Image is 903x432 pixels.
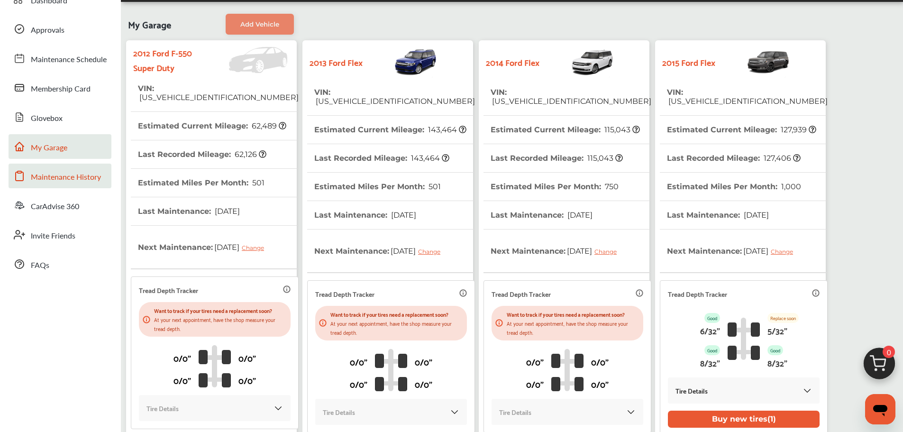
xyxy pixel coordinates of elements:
p: 8/32" [767,355,787,370]
a: Maintenance History [9,164,111,188]
a: Membership Card [9,75,111,100]
a: Approvals [9,17,111,41]
th: Last Maintenance : [138,197,240,225]
th: Estimated Miles Per Month : [138,169,265,197]
span: 115,043 [586,154,623,163]
span: Approvals [31,24,64,37]
th: Last Maintenance : [667,201,769,229]
p: Replace soon [767,313,799,323]
p: 0/0" [591,354,609,369]
strong: 2012 Ford F-550 Super Duty [133,45,198,74]
strong: 2014 Ford Flex [486,55,539,69]
span: My Garage [31,142,67,154]
th: VIN : [138,74,299,111]
p: Tire Details [499,406,531,417]
p: 6/32" [700,323,720,338]
span: 750 [603,182,619,191]
span: [DATE] [566,239,624,263]
th: VIN : [667,78,828,115]
button: Buy new tires(1) [668,411,820,428]
th: VIN : [314,78,475,115]
span: [DATE] [566,211,593,220]
p: 0/0" [238,350,256,365]
span: FAQs [31,259,49,272]
th: Next Maintenance : [667,230,800,272]
span: 1,000 [780,182,801,191]
div: Change [771,248,798,255]
p: 0/0" [350,354,367,369]
p: Tread Depth Tracker [315,288,374,299]
a: My Garage [9,134,111,159]
a: CarAdvise 360 [9,193,111,218]
span: Invite Friends [31,230,75,242]
p: 0/0" [526,377,544,391]
span: Glovebox [31,112,63,125]
span: 143,464 [410,154,449,163]
span: [DATE] [389,239,447,263]
span: 501 [427,182,441,191]
span: Add Vehicle [240,20,279,28]
p: Good [704,345,720,355]
span: [DATE] [742,211,769,220]
p: Tire Details [675,385,708,396]
span: CarAdvise 360 [31,201,79,213]
span: 115,043 [603,125,640,134]
th: Last Recorded Mileage : [667,144,801,172]
span: 501 [251,178,265,187]
span: [DATE] [742,239,800,263]
p: Want to track if your tires need a replacement soon? [154,306,287,315]
p: Tire Details [146,403,179,414]
div: Change [418,248,445,255]
img: KOKaJQAAAABJRU5ErkJggg== [803,386,812,395]
p: Tread Depth Tracker [139,285,198,295]
span: 127,939 [779,125,816,134]
span: 62,489 [250,121,286,130]
div: Change [242,244,269,251]
p: 0/0" [238,373,256,387]
span: [US_VEHICLE_IDENTIFICATION_NUMBER] [138,93,299,102]
img: cart_icon.3d0951e8.svg [857,343,902,389]
p: Good [767,345,783,355]
th: Last Recorded Mileage : [314,144,449,172]
img: tire_track_logo.b900bcbc.svg [728,317,760,360]
th: Estimated Current Mileage : [491,116,640,144]
img: Vehicle [715,45,790,78]
th: VIN : [491,78,651,115]
img: KOKaJQAAAABJRU5ErkJggg== [626,407,636,417]
span: Maintenance Schedule [31,54,107,66]
a: FAQs [9,252,111,276]
span: [US_VEHICLE_IDENTIFICATION_NUMBER] [314,97,475,106]
p: 0/0" [173,350,191,365]
th: Last Recorded Mileage : [138,140,266,168]
th: Next Maintenance : [491,230,624,272]
span: Maintenance History [31,171,101,184]
th: Estimated Miles Per Month : [491,173,619,201]
p: 8/32" [700,355,720,370]
th: Estimated Current Mileage : [667,116,816,144]
span: 62,126 [233,150,266,159]
p: Want to track if your tires need a replacement soon? [507,310,639,319]
p: 0/0" [415,377,432,391]
th: Next Maintenance : [138,226,271,268]
p: 0/0" [526,354,544,369]
span: [DATE] [390,211,416,220]
div: Change [594,248,621,255]
p: At your next appointment, have the shop measure your tread depth. [154,315,287,333]
p: 0/0" [350,377,367,391]
p: 5/32" [767,323,787,338]
a: Maintenance Schedule [9,46,111,71]
p: 0/0" [173,373,191,387]
th: Estimated Current Mileage : [314,116,466,144]
span: Membership Card [31,83,91,95]
th: Last Recorded Mileage : [491,144,623,172]
img: Vehicle [198,47,292,73]
iframe: Button to launch messaging window [865,394,895,424]
strong: 2013 Ford Flex [310,55,363,69]
span: [US_VEHICLE_IDENTIFICATION_NUMBER] [667,97,828,106]
span: 0 [883,346,895,358]
p: At your next appointment, have the shop measure your tread depth. [330,319,463,337]
img: tire_track_logo.b900bcbc.svg [375,349,407,391]
p: Want to track if your tires need a replacement soon? [330,310,463,319]
a: Glovebox [9,105,111,129]
th: Last Maintenance : [491,201,593,229]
